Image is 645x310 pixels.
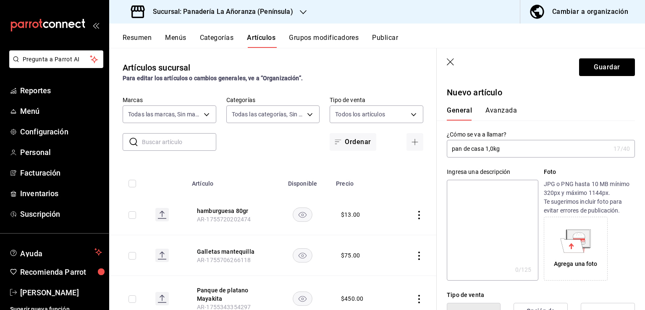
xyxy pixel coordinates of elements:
[447,291,635,299] div: Tipo de venta
[447,131,635,137] label: ¿Cómo se va a llamar?
[20,85,102,96] span: Reportes
[187,168,274,194] th: Artículo
[274,168,331,194] th: Disponible
[128,110,201,118] span: Todas las marcas, Sin marca
[123,97,216,103] label: Marcas
[341,251,360,260] div: $ 75.00
[289,34,359,48] button: Grupos modificadores
[20,266,102,278] span: Recomienda Parrot
[341,294,363,303] div: $ 450.00
[415,252,423,260] button: actions
[20,287,102,298] span: [PERSON_NAME]
[415,295,423,303] button: actions
[20,147,102,158] span: Personal
[579,58,635,76] button: Guardar
[142,134,216,150] input: Buscar artículo
[20,247,91,257] span: Ayuda
[544,168,635,176] p: Foto
[293,248,312,263] button: availability-product
[293,208,312,222] button: availability-product
[485,106,517,121] button: Avanzada
[335,110,385,118] span: Todos los artículos
[552,6,628,18] div: Cambiar a organización
[293,292,312,306] button: availability-product
[20,208,102,220] span: Suscripción
[447,106,472,121] button: General
[197,286,264,303] button: edit-product-location
[330,97,423,103] label: Tipo de venta
[341,210,360,219] div: $ 13.00
[614,144,630,153] div: 17 /40
[372,34,398,48] button: Publicar
[123,61,190,74] div: Artículos sucursal
[197,247,264,256] button: edit-product-location
[123,34,645,48] div: navigation tabs
[331,168,391,194] th: Precio
[20,105,102,117] span: Menú
[232,110,304,118] span: Todas las categorías, Sin categoría
[92,22,99,29] button: open_drawer_menu
[226,97,320,103] label: Categorías
[165,34,186,48] button: Menús
[123,34,152,48] button: Resumen
[20,126,102,137] span: Configuración
[554,260,598,268] div: Agrega una foto
[23,55,90,64] span: Pregunta a Parrot AI
[546,219,606,278] div: Agrega una foto
[447,106,625,121] div: navigation tabs
[146,7,293,17] h3: Sucursal: Panadería La Añoranza (Península)
[247,34,275,48] button: Artículos
[20,167,102,179] span: Facturación
[200,34,234,48] button: Categorías
[415,211,423,219] button: actions
[6,61,103,70] a: Pregunta a Parrot AI
[447,86,635,99] p: Nuevo artículo
[515,265,532,274] div: 0 /125
[330,133,376,151] button: Ordenar
[9,50,103,68] button: Pregunta a Parrot AI
[197,207,264,215] button: edit-product-location
[447,168,538,176] div: Ingresa una descripción
[197,257,251,263] span: AR-1755706266118
[544,180,635,215] p: JPG o PNG hasta 10 MB mínimo 320px y máximo 1144px. Te sugerimos incluir foto para evitar errores...
[123,75,303,81] strong: Para editar los artículos o cambios generales, ve a “Organización”.
[20,188,102,199] span: Inventarios
[197,216,251,223] span: AR-1755720202474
